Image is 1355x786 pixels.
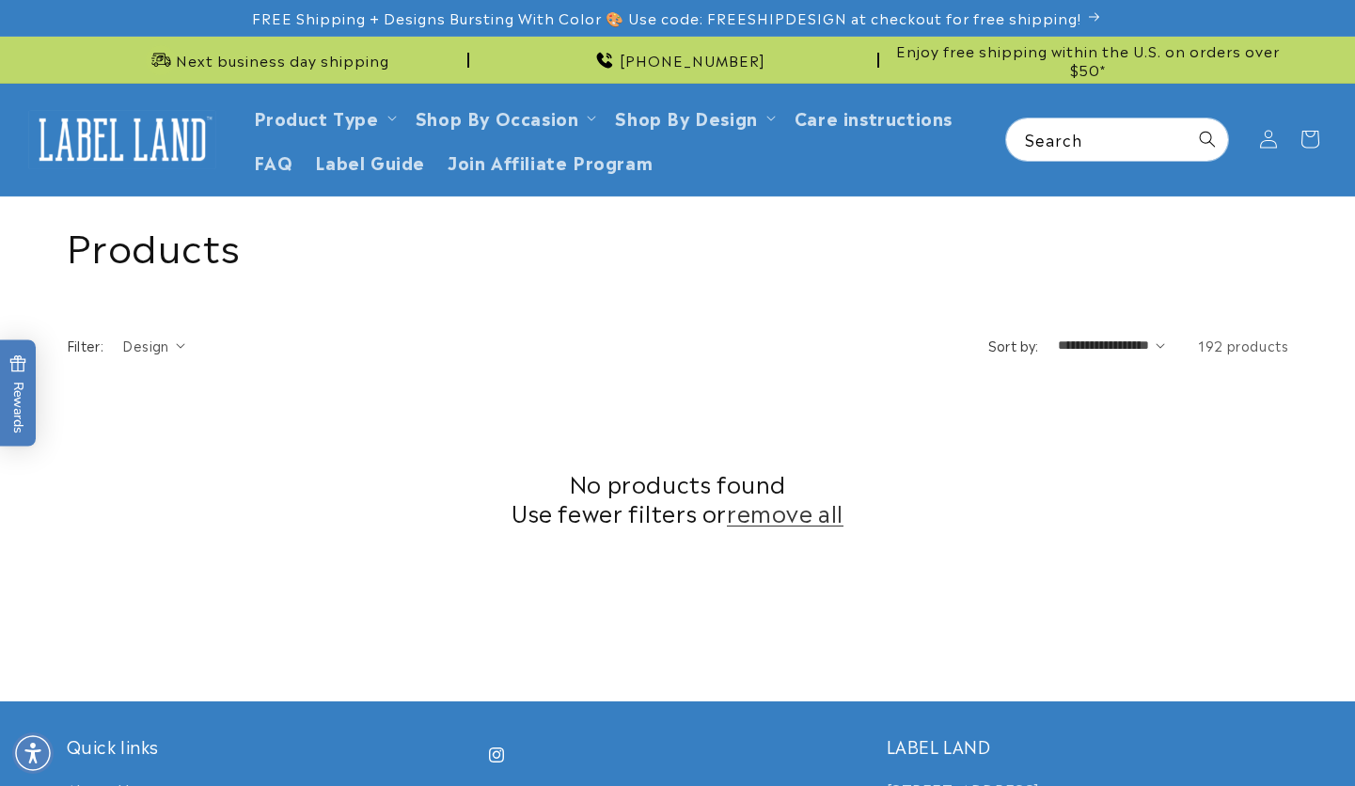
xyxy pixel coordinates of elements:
a: Label Guide [304,139,436,183]
div: Announcement [477,37,879,83]
label: Sort by: [988,336,1039,354]
a: Shop By Design [615,104,757,130]
span: Next business day shipping [176,51,389,70]
span: FREE Shipping + Designs Bursting With Color 🎨 Use code: FREESHIPDESIGN at checkout for free shipp... [252,8,1081,27]
summary: Shop By Occasion [404,95,605,139]
summary: Shop By Design [604,95,782,139]
img: Label Land [28,110,216,168]
span: 192 products [1198,336,1288,354]
summary: Design (0 selected) [122,336,185,355]
span: [PHONE_NUMBER] [620,51,765,70]
span: Enjoy free shipping within the U.S. on orders over $50* [887,41,1289,78]
div: Accessibility Menu [12,732,54,774]
span: Shop By Occasion [416,106,579,128]
a: Label Land [22,103,224,176]
summary: Product Type [243,95,404,139]
a: Product Type [254,104,379,130]
span: Join Affiliate Program [448,150,653,172]
span: Rewards [9,355,27,433]
h2: No products found Use fewer filters or [67,468,1289,527]
h2: Filter: [67,336,104,355]
h2: Quick links [67,735,469,757]
a: Join Affiliate Program [436,139,664,183]
button: Search [1187,118,1228,160]
h1: Products [67,220,1289,269]
div: Announcement [67,37,469,83]
a: FAQ [243,139,305,183]
a: Care instructions [783,95,964,139]
h2: LABEL LAND [887,735,1289,757]
span: Label Guide [315,150,425,172]
div: Announcement [887,37,1289,83]
span: Design [122,336,168,354]
span: Care instructions [795,106,953,128]
a: remove all [727,497,843,527]
span: FAQ [254,150,293,172]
